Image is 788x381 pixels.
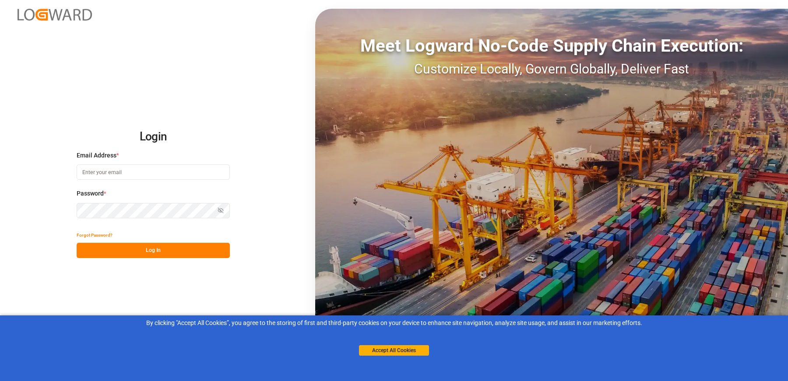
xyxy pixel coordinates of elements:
[315,59,788,79] div: Customize Locally, Govern Globally, Deliver Fast
[77,189,104,198] span: Password
[77,243,230,258] button: Log In
[77,227,113,243] button: Forgot Password?
[77,164,230,180] input: Enter your email
[77,151,116,160] span: Email Address
[6,318,782,328] div: By clicking "Accept All Cookies”, you agree to the storing of first and third-party cookies on yo...
[315,33,788,59] div: Meet Logward No-Code Supply Chain Execution:
[359,345,429,356] button: Accept All Cookies
[77,123,230,151] h2: Login
[18,9,92,21] img: Logward_new_orange.png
